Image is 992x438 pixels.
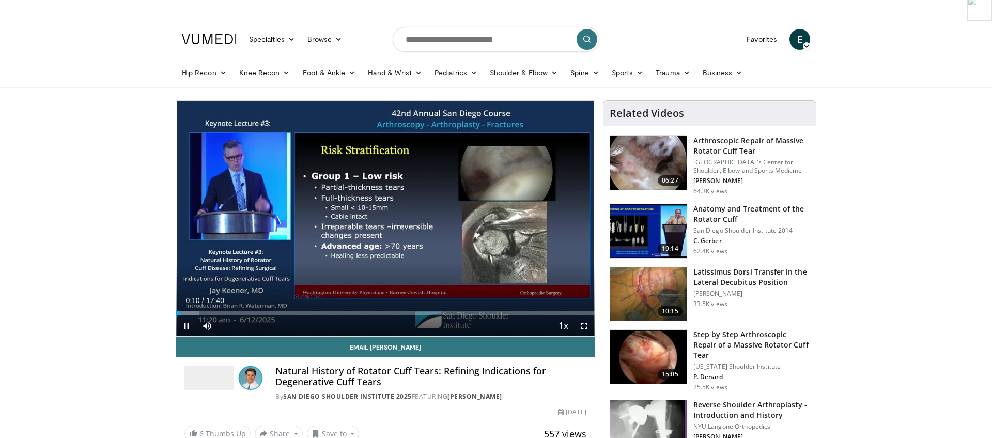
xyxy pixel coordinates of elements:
[238,366,263,390] img: Avatar
[176,311,595,315] div: Progress Bar
[362,63,428,83] a: Hand & Wrist
[610,107,684,119] h4: Related Videos
[693,237,810,245] p: C. Gerber
[176,101,595,337] video-js: Video Player
[393,27,599,52] input: Search topics, interventions
[658,306,683,316] span: 10:15
[184,366,234,390] img: San Diego Shoulder Institute 2025
[693,187,727,195] p: 64.3K views
[553,315,574,336] button: Playback Rate
[658,244,683,254] span: 19:14
[610,330,687,384] img: 7cd5bdb9-3b5e-40f2-a8f4-702d57719c06.150x105_q85_crop-smart_upscale.jpg
[610,204,810,259] a: 19:14 Anatomy and Treatment of the Rotator Cuff San Diego Shoulder Institute 2014 C. Gerber 62.4K...
[428,63,484,83] a: Pediatrics
[484,63,564,83] a: Shoulder & Elbow
[447,392,502,401] a: [PERSON_NAME]
[693,400,810,420] h3: Reverse Shoulder Arthroplasty - Introduction and History
[301,29,349,50] a: Browse
[243,29,301,50] a: Specialties
[176,337,595,357] a: Email [PERSON_NAME]
[658,369,683,380] span: 15:05
[693,247,727,255] p: 62.4K views
[693,158,810,175] p: [GEOGRAPHIC_DATA]'s Center for Shoulder, Elbow and Sports Medicine
[693,422,810,431] p: NYU Langone Orthopedics
[693,373,810,381] p: P. Denard
[610,329,810,391] a: 15:05 Step by Step Arthroscopic Repair of a Massive Rotator Cuff Tear [US_STATE] Shoulder Institu...
[197,315,218,336] button: Mute
[564,63,605,83] a: Spine
[693,329,810,360] h3: Step by Step Arthroscopic Repair of a Massive Rotator Cuff Tear
[558,407,586,417] div: [DATE]
[789,29,810,50] a: E
[606,63,650,83] a: Sports
[740,29,783,50] a: Favorites
[610,135,810,195] a: 06:27 Arthroscopic Repair of Massive Rotator Cuff Tear [GEOGRAPHIC_DATA]'s Center for Shoulder, E...
[206,296,224,305] span: 17:40
[693,226,810,235] p: San Diego Shoulder Institute 2014
[610,267,687,321] img: 38501_0000_3.png.150x105_q85_crop-smart_upscale.jpg
[693,204,810,224] h3: Anatomy and Treatment of the Rotator Cuff
[275,392,586,401] div: By FEATURING
[696,63,749,83] a: Business
[233,63,297,83] a: Knee Recon
[693,383,727,391] p: 25.5K views
[693,177,810,185] p: [PERSON_NAME]
[182,34,237,44] img: VuMedi Logo
[610,267,810,322] a: 10:15 Latissimus Dorsi Transfer in the Lateral Decubitus Position [PERSON_NAME] 33.5K views
[275,366,586,388] h4: Natural History of Rotator Cuff Tears: Refining Indications for Degenerative Cuff Tears
[649,63,696,83] a: Trauma
[610,204,687,258] img: 58008271-3059-4eea-87a5-8726eb53a503.150x105_q85_crop-smart_upscale.jpg
[185,296,199,305] span: 0:10
[176,63,233,83] a: Hip Recon
[176,315,197,336] button: Pause
[574,315,595,336] button: Fullscreen
[693,267,810,288] h3: Latissimus Dorsi Transfer in the Lateral Decubitus Position
[297,63,362,83] a: Foot & Ankle
[658,175,683,186] span: 06:27
[693,300,727,308] p: 33.5K views
[693,363,810,371] p: [US_STATE] Shoulder Institute
[610,136,687,190] img: 281021_0002_1.png.150x105_q85_crop-smart_upscale.jpg
[202,296,204,305] span: /
[693,135,810,156] h3: Arthroscopic Repair of Massive Rotator Cuff Tear
[283,392,412,401] a: San Diego Shoulder Institute 2025
[693,290,810,298] p: [PERSON_NAME]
